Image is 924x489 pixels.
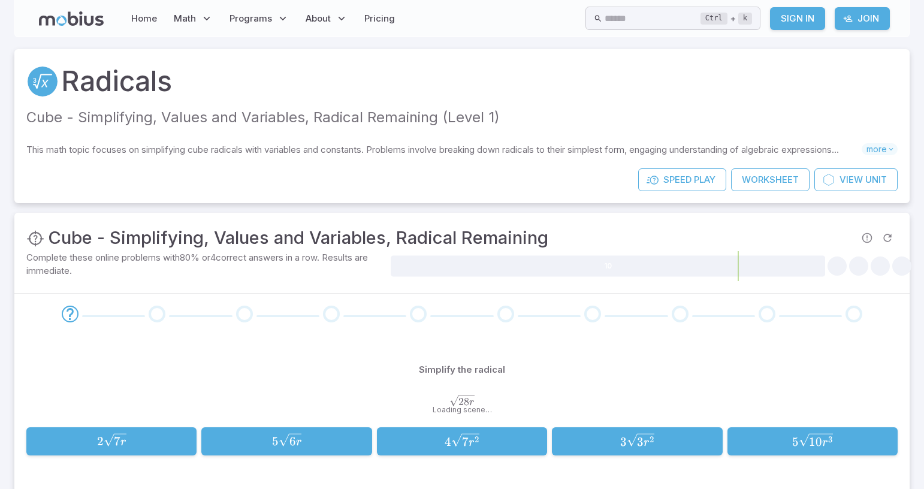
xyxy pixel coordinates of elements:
[672,306,689,322] div: Go to the next question
[126,433,128,445] span: ​
[323,306,340,322] div: Go to the next question
[26,65,59,98] a: Radicals
[475,395,476,405] span: ​
[877,228,898,248] span: Refresh Question
[731,168,810,191] a: Worksheet
[638,168,726,191] a: SpeedPlay
[236,306,253,322] div: Go to the next question
[48,225,548,251] h3: Cube - Simplifying, Values and Variables, Radical Remaining
[26,143,862,156] p: This math topic focuses on simplifying cube radicals with variables and constants. Problems invol...
[410,306,427,322] div: Go to the next question
[700,11,752,26] div: +
[654,433,656,446] span: ​
[857,228,877,248] span: Report an issue with the question
[62,306,78,322] div: Go to the next question
[694,173,715,186] span: Play
[230,12,272,25] span: Programs
[833,433,834,446] span: ​
[846,306,862,322] div: Go to the next question
[97,434,104,449] span: 2
[663,173,692,186] span: Speed
[419,363,505,376] p: Simplify the radical
[584,306,601,322] div: Go to the next question
[306,12,331,25] span: About
[272,434,279,449] span: 5
[770,7,825,30] a: Sign In
[301,433,303,445] span: ​
[814,168,898,191] a: ViewUnit
[759,306,775,322] div: Go to the next question
[149,306,165,322] div: Go to the next question
[174,12,196,25] span: Math
[128,5,161,32] a: Home
[738,13,752,25] kbd: k
[497,306,514,322] div: Go to the next question
[620,434,627,449] span: 3
[835,7,890,30] a: Join
[26,107,898,129] p: Cube - Simplifying, Values and Variables, Radical Remaining (Level 1)
[792,434,799,449] span: 5
[479,433,481,446] span: ​
[700,13,727,25] kbd: Ctrl
[61,61,172,102] a: Radicals
[361,5,398,32] a: Pricing
[840,173,863,186] span: View
[26,251,388,277] p: Complete these online problems with 80 % or 4 correct answers in a row. Results are immediate.
[445,434,451,449] span: 4
[865,173,887,186] span: Unit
